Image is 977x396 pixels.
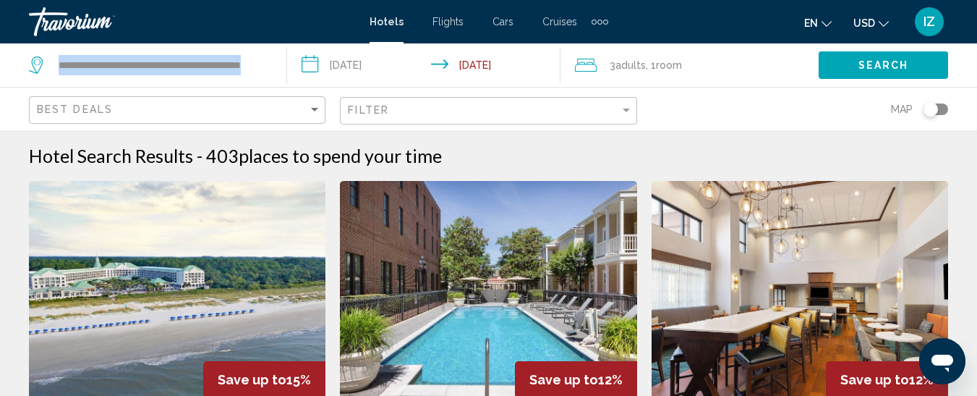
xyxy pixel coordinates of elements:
[340,96,636,126] button: Filter
[432,16,464,28] a: Flights
[615,59,646,71] span: Adults
[492,16,513,28] a: Cars
[542,16,577,28] a: Cruises
[853,12,889,33] button: Change currency
[610,55,646,75] span: 3
[891,99,913,119] span: Map
[819,51,948,78] button: Search
[206,145,442,167] h2: 403
[29,7,355,36] a: Travorium
[804,12,832,33] button: Change language
[858,60,909,72] span: Search
[804,17,818,29] span: en
[560,43,819,87] button: Travelers: 3 adults, 0 children
[239,145,442,167] span: places to spend your time
[348,104,389,116] span: Filter
[37,104,321,117] mat-select: Sort by
[197,145,202,167] span: -
[656,59,682,71] span: Room
[29,145,193,167] h1: Hotel Search Results
[646,55,682,75] span: , 1
[37,104,113,115] span: Best Deals
[592,10,608,33] button: Extra navigation items
[370,16,404,28] a: Hotels
[218,372,286,387] span: Save up to
[910,7,948,37] button: User Menu
[919,338,965,384] iframe: Button to launch messaging window
[840,372,909,387] span: Save up to
[913,103,948,116] button: Toggle map
[923,14,935,29] span: IZ
[287,43,560,87] button: Check-in date: Sep 11, 2025 Check-out date: Sep 14, 2025
[529,372,598,387] span: Save up to
[853,17,875,29] span: USD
